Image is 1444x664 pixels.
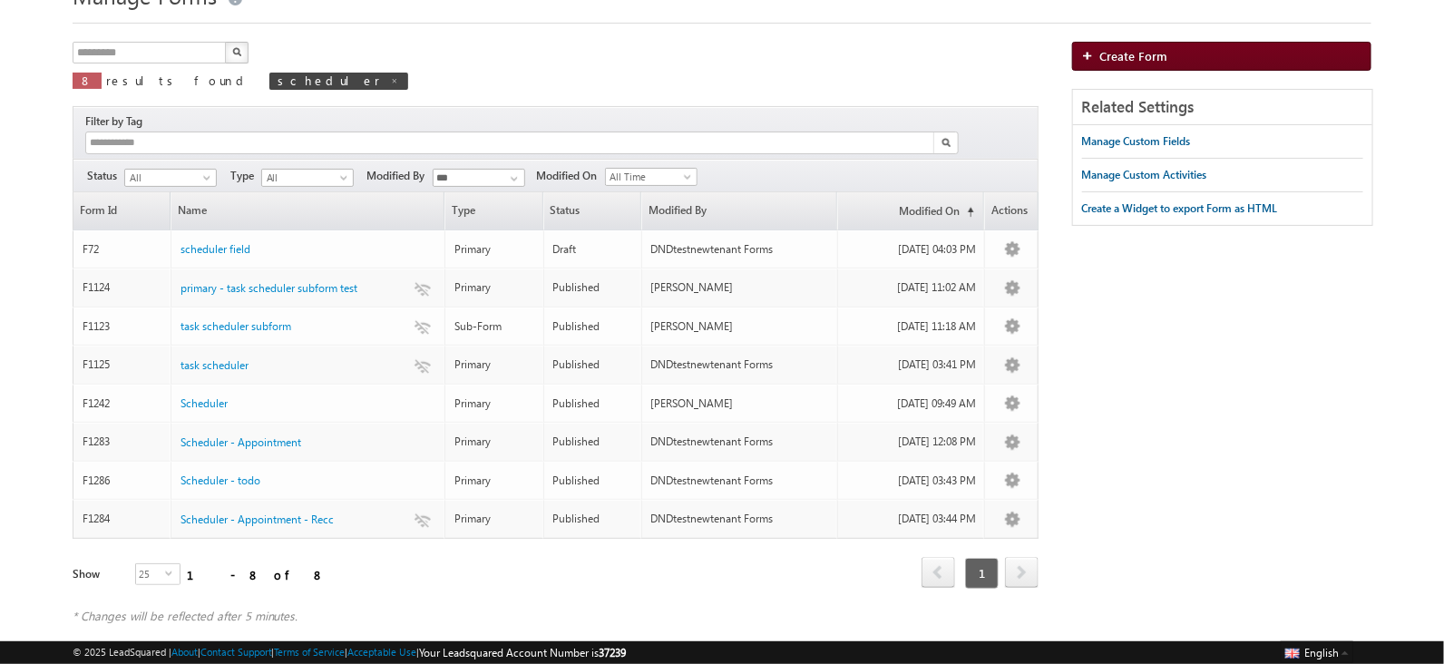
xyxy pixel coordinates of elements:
[136,564,165,584] span: 25
[847,511,976,527] div: [DATE] 03:44 PM
[180,512,334,528] a: Scheduler - Appointment - Recc
[83,395,162,412] div: F1242
[651,511,829,527] div: DNDtestnewtenant Forms
[180,357,249,374] a: task scheduler
[1082,133,1191,150] div: Manage Custom Fields
[1073,90,1373,125] div: Related Settings
[420,646,627,659] span: Your Leadsquared Account Number is
[200,646,272,658] a: Contact Support
[230,168,261,184] span: Type
[367,168,433,184] span: Modified By
[847,279,976,296] div: [DATE] 11:02 AM
[651,279,829,296] div: [PERSON_NAME]
[83,279,162,296] div: F1124
[125,170,211,186] span: All
[501,170,523,188] a: Show All Items
[82,73,93,88] span: 8
[553,473,633,489] div: Published
[85,112,149,132] div: Filter by Tag
[553,279,633,296] div: Published
[553,356,633,373] div: Published
[454,511,534,527] div: Primary
[1082,200,1278,217] div: Create a Widget to export Form as HTML
[180,473,260,489] a: Scheduler - todo
[73,566,121,582] div: Show
[180,435,301,449] span: Scheduler - Appointment
[180,281,357,295] span: primary - task scheduler subform test
[847,356,976,373] div: [DATE] 03:41 PM
[165,569,180,577] span: select
[73,608,1039,624] div: * Changes will be reflected after 5 minutes.
[960,205,974,220] span: (sorted ascending)
[171,646,198,658] a: About
[180,513,334,526] span: Scheduler - Appointment - Recc
[83,434,162,450] div: F1283
[1082,167,1207,183] div: Manage Custom Activities
[73,644,627,661] span: © 2025 LeadSquared | | | | |
[838,192,983,229] a: Modified On(sorted ascending)
[651,473,829,489] div: DNDtestnewtenant Forms
[651,318,829,335] div: [PERSON_NAME]
[73,192,170,229] a: Form Id
[454,356,534,373] div: Primary
[922,559,955,588] a: prev
[553,434,633,450] div: Published
[124,169,217,187] a: All
[106,73,250,88] span: results found
[187,564,326,585] div: 1 - 8 of 8
[180,318,291,335] a: task scheduler subform
[171,192,444,229] a: Name
[454,241,534,258] div: Primary
[942,138,951,147] img: Search
[180,435,301,451] a: Scheduler - Appointment
[922,557,955,588] span: prev
[847,434,976,450] div: [DATE] 12:08 PM
[1082,125,1191,158] a: Manage Custom Fields
[606,169,692,185] span: All Time
[651,241,829,258] div: DNDtestnewtenant Forms
[180,474,260,487] span: Scheduler - todo
[544,192,640,229] span: Status
[275,646,346,658] a: Terms of Service
[454,318,534,335] div: Sub-Form
[1100,48,1168,63] span: Create Form
[262,170,348,186] span: All
[1082,192,1278,225] a: Create a Widget to export Form as HTML
[445,192,541,229] span: Type
[180,242,250,256] span: scheduler field
[605,168,698,186] a: All Time
[985,192,1038,229] span: Actions
[651,356,829,373] div: DNDtestnewtenant Forms
[965,558,999,589] span: 1
[1005,557,1039,588] span: next
[1082,50,1100,61] img: add_icon.png
[847,318,976,335] div: [DATE] 11:18 AM
[651,434,829,450] div: DNDtestnewtenant Forms
[537,168,605,184] span: Modified On
[180,319,291,333] span: task scheduler subform
[180,241,250,258] a: scheduler field
[454,395,534,412] div: Primary
[83,511,162,527] div: F1284
[651,395,829,412] div: [PERSON_NAME]
[454,279,534,296] div: Primary
[847,241,976,258] div: [DATE] 04:03 PM
[553,511,633,527] div: Published
[83,473,162,489] div: F1286
[348,646,417,658] a: Acceptable Use
[180,280,357,297] a: primary - task scheduler subform test
[1281,641,1353,663] button: English
[553,395,633,412] div: Published
[642,192,836,229] a: Modified By
[553,241,633,258] div: Draft
[232,47,241,56] img: Search
[87,168,124,184] span: Status
[83,318,162,335] div: F1123
[1082,159,1207,191] a: Manage Custom Activities
[180,358,249,372] span: task scheduler
[83,241,162,258] div: F72
[278,73,381,88] span: scheduler
[454,473,534,489] div: Primary
[83,356,162,373] div: F1125
[1304,646,1339,659] span: English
